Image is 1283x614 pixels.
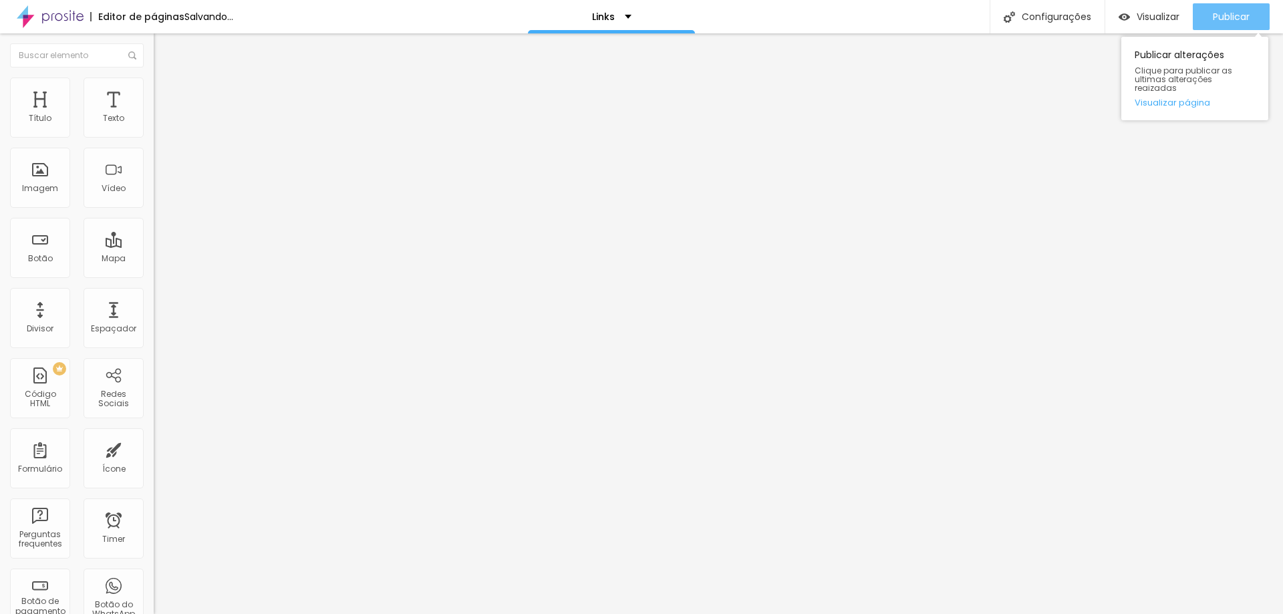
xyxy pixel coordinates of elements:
[13,530,66,549] div: Perguntas frequentes
[184,12,233,21] div: Salvando...
[102,464,126,474] div: Ícone
[102,254,126,263] div: Mapa
[1004,11,1015,23] img: Icone
[29,114,51,123] div: Título
[1135,66,1255,93] span: Clique para publicar as ultimas alterações reaizadas
[1135,98,1255,107] a: Visualizar página
[1137,11,1179,22] span: Visualizar
[18,464,62,474] div: Formulário
[1213,11,1250,22] span: Publicar
[90,12,184,21] div: Editor de páginas
[103,114,124,123] div: Texto
[128,51,136,59] img: Icone
[27,324,53,333] div: Divisor
[154,33,1283,614] iframe: Editor
[592,12,615,21] p: Links
[91,324,136,333] div: Espaçador
[28,254,53,263] div: Botão
[13,390,66,409] div: Código HTML
[1121,37,1268,120] div: Publicar alterações
[1193,3,1270,30] button: Publicar
[102,534,125,544] div: Timer
[87,390,140,409] div: Redes Sociais
[1105,3,1193,30] button: Visualizar
[1119,11,1130,23] img: view-1.svg
[102,184,126,193] div: Vídeo
[10,43,144,67] input: Buscar elemento
[22,184,58,193] div: Imagem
